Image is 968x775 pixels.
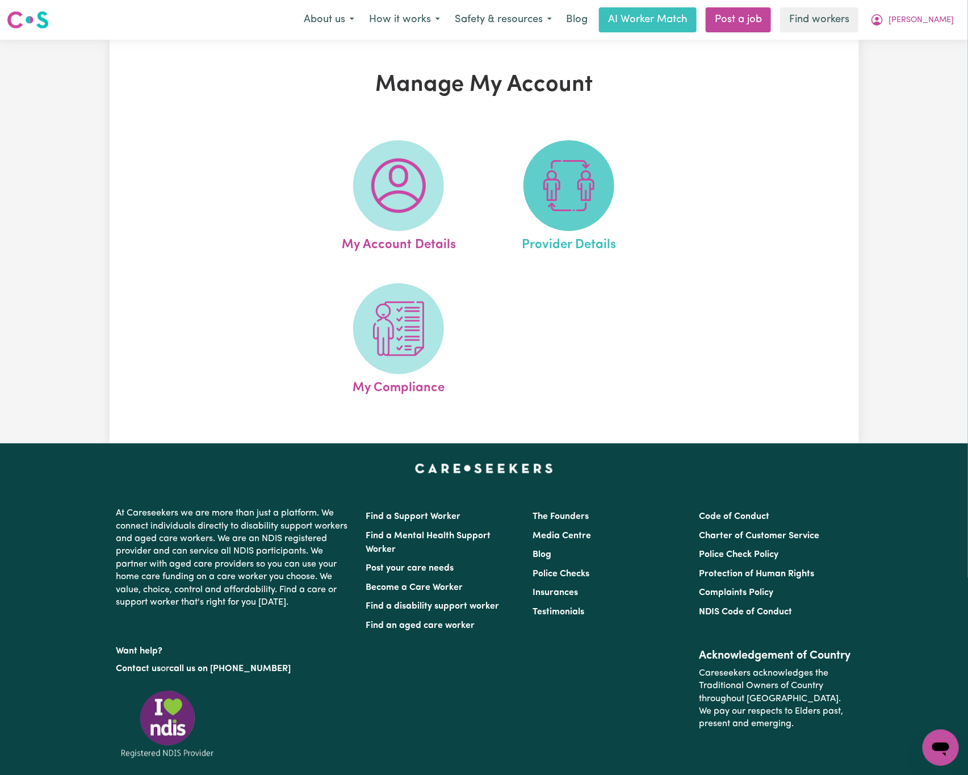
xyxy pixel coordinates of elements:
span: [PERSON_NAME] [889,14,954,27]
a: Become a Care Worker [366,583,463,592]
a: Complaints Policy [699,588,773,597]
a: Protection of Human Rights [699,569,814,579]
a: Blog [533,550,551,559]
a: Insurances [533,588,578,597]
p: At Careseekers we are more than just a platform. We connect individuals directly to disability su... [116,502,353,613]
img: Careseekers logo [7,10,49,30]
a: Blog [559,7,594,32]
p: Careseekers acknowledges the Traditional Owners of Country throughout [GEOGRAPHIC_DATA]. We pay o... [699,663,852,735]
p: or [116,658,353,680]
a: Careseekers home page [415,464,553,473]
a: Provider Details [487,140,651,255]
a: Post your care needs [366,564,454,573]
a: Find a Mental Health Support Worker [366,531,491,554]
h1: Manage My Account [241,72,727,99]
span: My Compliance [353,374,445,398]
a: Find an aged care worker [366,621,475,630]
a: The Founders [533,512,589,521]
a: call us on [PHONE_NUMBER] [170,664,291,673]
a: Careseekers logo [7,7,49,33]
a: Charter of Customer Service [699,531,819,541]
button: Safety & resources [447,8,559,32]
a: Post a job [706,7,771,32]
a: Testimonials [533,608,584,617]
p: Want help? [116,640,353,657]
a: Police Check Policy [699,550,778,559]
a: Find a disability support worker [366,602,500,611]
span: My Account Details [342,231,456,255]
a: Police Checks [533,569,589,579]
button: About us [296,8,362,32]
a: Contact us [116,664,161,673]
a: AI Worker Match [599,7,697,32]
h2: Acknowledgement of Country [699,649,852,663]
img: Registered NDIS provider [116,689,219,760]
a: Find workers [780,7,858,32]
a: My Compliance [317,283,480,398]
button: My Account [863,8,961,32]
a: My Account Details [317,140,480,255]
button: How it works [362,8,447,32]
iframe: Button to launch messaging window [923,730,959,766]
a: Find a Support Worker [366,512,461,521]
span: Provider Details [522,231,616,255]
a: NDIS Code of Conduct [699,608,792,617]
a: Code of Conduct [699,512,769,521]
a: Media Centre [533,531,591,541]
